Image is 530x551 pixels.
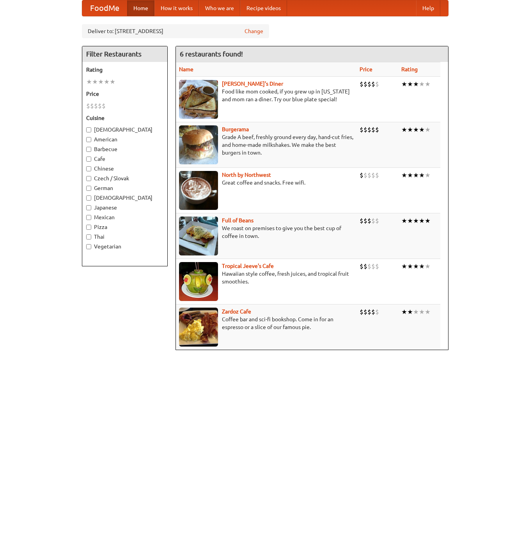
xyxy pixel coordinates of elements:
[86,195,91,201] input: [DEMOGRAPHIC_DATA]
[419,217,425,225] li: ★
[407,217,413,225] li: ★
[179,80,218,119] img: sallys.jpg
[413,125,419,134] li: ★
[86,127,91,132] input: [DEMOGRAPHIC_DATA]
[86,114,163,122] h5: Cuisine
[102,102,106,110] li: $
[375,125,379,134] li: $
[363,262,367,271] li: $
[360,217,363,225] li: $
[360,262,363,271] li: $
[371,308,375,316] li: $
[367,171,371,180] li: $
[86,243,163,250] label: Vegetarian
[179,262,218,301] img: jeeves.jpg
[86,126,163,134] label: [DEMOGRAPHIC_DATA]
[98,102,102,110] li: $
[360,171,363,180] li: $
[179,171,218,210] img: north.jpg
[245,27,263,35] a: Change
[407,125,413,134] li: ★
[86,233,163,241] label: Thai
[360,80,363,88] li: $
[407,171,413,180] li: ★
[98,77,104,86] li: ★
[179,217,218,255] img: beans.jpg
[86,234,91,239] input: Thai
[363,217,367,225] li: $
[367,308,371,316] li: $
[179,315,353,331] p: Coffee bar and sci-fi bookshop. Come in for an espresso or a slice of our famous pie.
[94,102,98,110] li: $
[419,125,425,134] li: ★
[86,225,91,230] input: Pizza
[222,263,274,269] a: Tropical Jeeve's Cafe
[401,262,407,271] li: ★
[86,186,91,191] input: German
[240,0,287,16] a: Recipe videos
[199,0,240,16] a: Who we are
[367,217,371,225] li: $
[371,125,375,134] li: $
[360,125,363,134] li: $
[425,308,431,316] li: ★
[86,102,90,110] li: $
[86,136,163,143] label: American
[401,217,407,225] li: ★
[363,171,367,180] li: $
[86,213,163,221] label: Mexican
[371,217,375,225] li: $
[401,171,407,180] li: ★
[86,223,163,231] label: Pizza
[371,171,375,180] li: $
[413,217,419,225] li: ★
[86,157,91,162] input: Cafe
[179,270,353,285] p: Hawaiian style coffee, fresh juices, and tropical fruit smoothies.
[90,102,94,110] li: $
[407,308,413,316] li: ★
[363,80,367,88] li: $
[367,80,371,88] li: $
[413,262,419,271] li: ★
[375,217,379,225] li: $
[110,77,115,86] li: ★
[86,194,163,202] label: [DEMOGRAPHIC_DATA]
[86,215,91,220] input: Mexican
[179,179,353,187] p: Great coffee and snacks. Free wifi.
[401,80,407,88] li: ★
[222,217,253,224] a: Full of Beans
[375,262,379,271] li: $
[86,155,163,163] label: Cafe
[222,81,283,87] a: [PERSON_NAME]'s Diner
[401,66,418,72] a: Rating
[86,184,163,192] label: German
[407,80,413,88] li: ★
[367,262,371,271] li: $
[367,125,371,134] li: $
[86,174,163,182] label: Czech / Slovak
[375,80,379,88] li: $
[179,125,218,164] img: burgerama.jpg
[419,171,425,180] li: ★
[425,262,431,271] li: ★
[425,217,431,225] li: ★
[419,262,425,271] li: ★
[86,147,91,152] input: Barbecue
[127,0,154,16] a: Home
[179,133,353,157] p: Grade A beef, freshly ground every day, hand-cut fries, and home-made milkshakes. We make the bes...
[86,205,91,210] input: Japanese
[360,66,372,72] a: Price
[222,126,249,132] a: Burgerama
[375,171,379,180] li: $
[222,308,251,315] a: Zardoz Cafe
[416,0,440,16] a: Help
[425,171,431,180] li: ★
[86,77,92,86] li: ★
[363,308,367,316] li: $
[401,308,407,316] li: ★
